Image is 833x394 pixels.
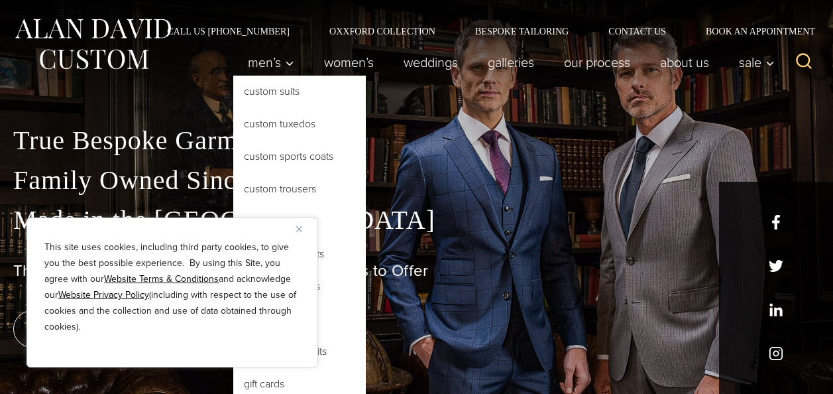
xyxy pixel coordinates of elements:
a: Website Terms & Conditions [104,272,219,286]
span: Sale [739,56,775,69]
img: Alan David Custom [13,15,172,74]
p: This site uses cookies, including third party cookies, to give you the best possible experience. ... [44,239,300,335]
span: Men’s [248,56,294,69]
button: Close [296,221,312,237]
a: Call Us [PHONE_NUMBER] [147,27,309,36]
nav: Primary Navigation [233,49,782,76]
a: Contact Us [588,27,686,36]
a: Our Process [549,49,645,76]
nav: Secondary Navigation [147,27,820,36]
p: True Bespoke Garments Family Owned Since [DATE] Made in the [GEOGRAPHIC_DATA] [13,121,820,240]
a: Custom Suits [233,76,366,107]
button: View Search Form [788,46,820,78]
a: About Us [645,49,724,76]
a: book an appointment [13,310,199,348]
a: Website Privacy Policy [58,288,149,302]
a: Bespoke Tailoring [455,27,588,36]
a: Custom Sports Coats [233,141,366,172]
a: weddings [389,49,473,76]
a: Custom Tuxedos [233,108,366,140]
a: Oxxford Collection [309,27,455,36]
a: Galleries [473,49,549,76]
a: Book an Appointment [686,27,820,36]
a: Women’s [309,49,389,76]
img: Close [296,226,302,232]
h1: The Best Custom Suits [GEOGRAPHIC_DATA] Has to Offer [13,261,820,281]
a: Custom Trousers [233,173,366,205]
a: Custom Vests [233,206,366,237]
